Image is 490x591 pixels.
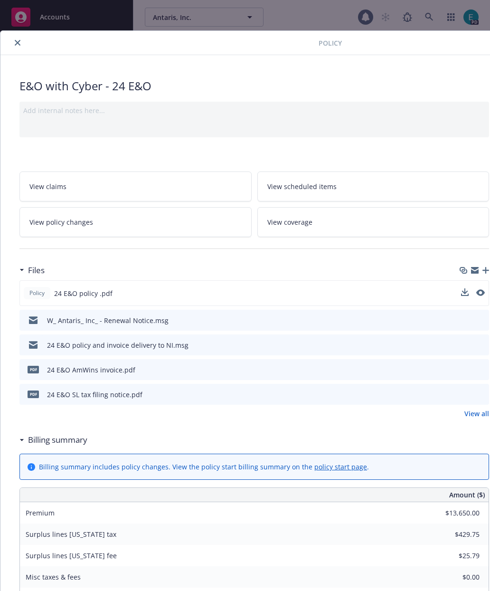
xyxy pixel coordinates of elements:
div: 24 E&O AmWins invoice.pdf [47,365,135,375]
span: Surplus lines [US_STATE] fee [26,551,117,560]
span: Policy [319,38,342,48]
span: Misc taxes & fees [26,572,81,581]
button: preview file [477,315,485,325]
button: download file [461,288,469,298]
button: download file [462,365,469,375]
span: Premium [26,508,55,517]
input: 0.00 [424,570,485,584]
span: Amount ($) [449,490,485,500]
a: View coverage [257,207,490,237]
h3: Files [28,264,45,276]
span: Policy [28,289,47,297]
button: preview file [477,390,485,400]
button: download file [462,340,469,350]
input: 0.00 [424,527,485,542]
span: pdf [28,391,39,398]
button: close [12,37,23,48]
div: Billing summary includes policy changes. View the policy start billing summary on the . [39,462,369,472]
span: pdf [28,366,39,373]
button: download file [461,288,469,296]
div: 24 E&O policy and invoice delivery to NI.msg [47,340,188,350]
span: View coverage [267,217,312,227]
input: 0.00 [424,549,485,563]
button: preview file [476,288,485,298]
div: 24 E&O SL tax filing notice.pdf [47,390,142,400]
div: W_ Antaris_ Inc_ - Renewal Notice.msg [47,315,169,325]
div: Billing summary [19,434,87,446]
div: E&O with Cyber - 24 E&O [19,78,489,94]
span: Surplus lines [US_STATE] tax [26,530,116,539]
button: preview file [477,365,485,375]
span: View claims [29,181,66,191]
button: download file [462,315,469,325]
button: download file [462,390,469,400]
div: Add internal notes here... [23,105,485,115]
a: policy start page [314,462,367,471]
a: View scheduled items [257,172,490,201]
button: preview file [477,340,485,350]
span: 24 E&O policy .pdf [54,288,113,298]
h3: Billing summary [28,434,87,446]
span: View scheduled items [267,181,337,191]
div: Files [19,264,45,276]
input: 0.00 [424,506,485,520]
button: preview file [476,289,485,296]
a: View all [464,409,489,419]
span: View policy changes [29,217,93,227]
a: View claims [19,172,252,201]
a: View policy changes [19,207,252,237]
